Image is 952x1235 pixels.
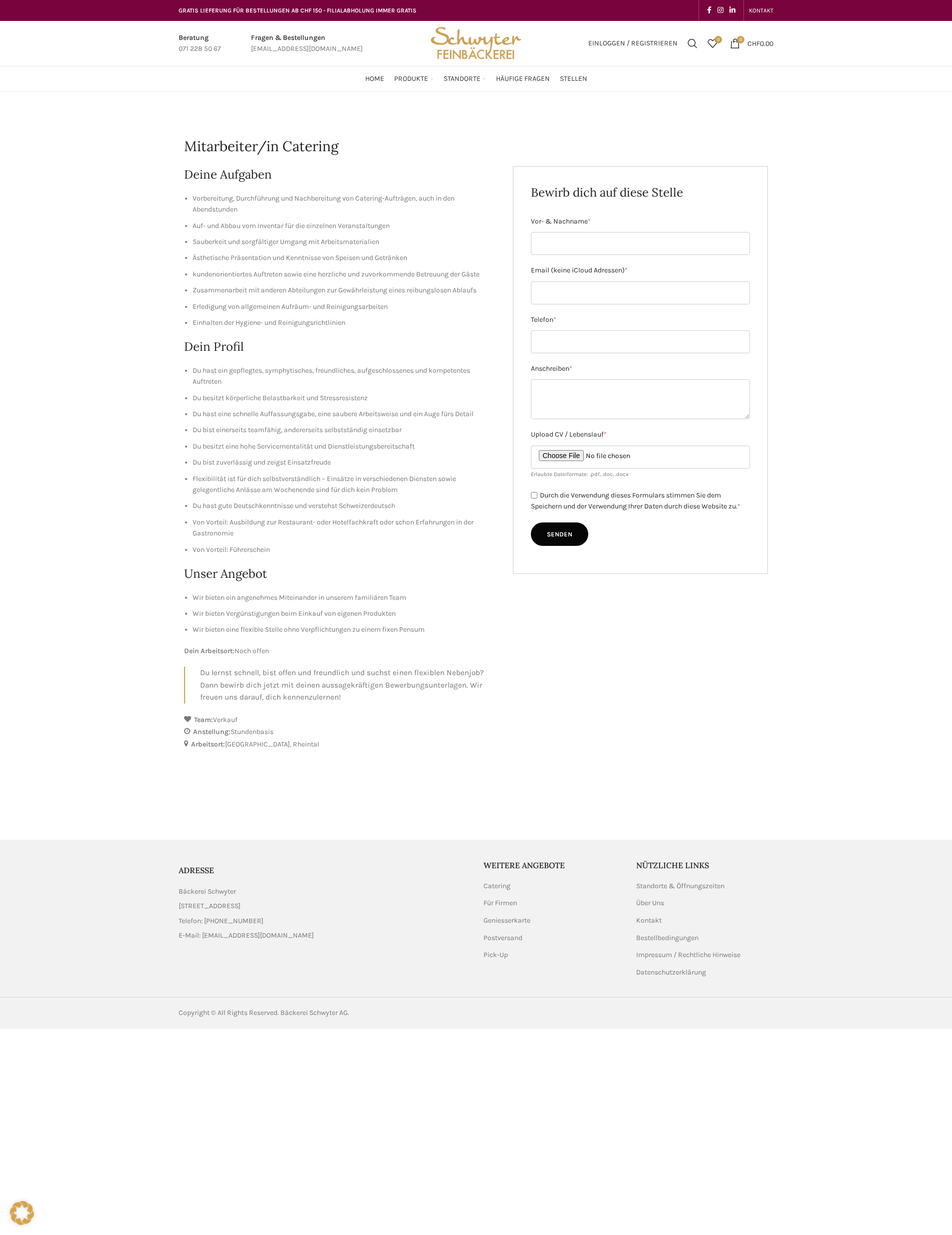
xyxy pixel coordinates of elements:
span: 0 [737,36,744,43]
label: Durch die Verwendung dieses Formulars stimmen Sie dem Speichern und der Verwendung Ihrer Daten du... [531,491,740,511]
a: Instagram social link [714,3,726,17]
input: Senden [531,522,588,546]
span: Produkte [394,74,428,84]
span: Home [365,74,384,84]
label: Telefon [531,314,750,325]
span: Einloggen / Registrieren [588,40,678,47]
a: Pick-Up [483,950,509,960]
span: KONTAKT [749,7,773,14]
label: Vor- & Nachname [531,216,750,227]
li: Auf- und Abbau vom Inventar für die einzelnen Veranstaltungen [193,221,498,232]
span: Bäckerei Schwyter [179,886,236,897]
strong: Arbeitsort: [191,740,225,748]
span: GRATIS LIEFERUNG FÜR BESTELLUNGEN AB CHF 150 - FILIALABHOLUNG IMMER GRATIS [179,7,417,14]
span: 0 [714,36,722,43]
h5: Weitere Angebote [483,860,621,871]
li: Wir bieten Vergünstigungen beim Einkauf von eigenen Produkten [193,608,498,619]
li: Wir bieten ein angenehmes Miteinander in unserem familiären Team [193,592,498,603]
h2: Deine Aufgaben [184,166,498,183]
strong: Dein Arbeitsort: [184,647,235,655]
li: Einhalten der Hygiene- und Reinigungsrichtlinien [193,317,498,328]
li: Zusammenarbeit mit anderen Abteilungen zur Gewährleistung eines reibungslosen Ablaufs [193,285,498,296]
label: Email (keine iCloud Adressen) [531,265,750,276]
li: Erledigung von allgemeinen Aufräum- und Reinigungsarbeiten [193,301,498,312]
a: Standorte & Öffnungszeiten [636,881,725,891]
a: Über Uns [636,898,665,908]
li: Ästhetische Präsentation und Kenntnisse von Speisen und Getränken [193,252,498,263]
p: Du lernst schnell, bist offen und freundlich und suchst einen flexiblen Nebenjob? Dann bewirb dic... [200,667,498,704]
a: Einloggen / Registrieren [583,33,683,53]
span: [GEOGRAPHIC_DATA] [225,740,293,748]
li: Du hast ein gepflegtes, symphytisches, freundliches, aufgeschlossenes und kompetentes Auftreten [193,365,498,388]
p: Noch offen [184,646,498,657]
span: [STREET_ADDRESS] [179,901,240,912]
a: Suchen [683,33,703,53]
h5: Nützliche Links [636,860,774,871]
a: Infobox link [251,32,363,55]
a: Bestellbedingungen [636,933,700,943]
span: Häufige Fragen [496,74,550,84]
a: Datenschutzerklärung [636,968,707,978]
span: Stellen [560,74,587,84]
small: Erlaubte Dateiformate: .pdf, .doc, .docx [531,471,629,478]
div: Secondary navigation [744,0,778,20]
a: Für Firmen [483,898,518,908]
a: 0 CHF0.00 [725,33,778,53]
bdi: 0.00 [747,39,773,47]
a: 0 [703,33,722,53]
a: Stellen [560,69,587,89]
a: Linkedin social link [726,3,738,17]
div: Meine Wunschliste [703,33,722,53]
a: Infobox link [179,32,221,55]
span: Stundenbasis [231,728,273,736]
a: Postversand [483,933,523,943]
li: Sauberkeit und sorgfältiger Umgang mit Arbeitsmaterialien [193,237,498,247]
li: Du hast gute Deutschkenntnisse und verstehst Schweizerdeutsch [193,500,498,511]
a: Catering [483,881,511,891]
strong: Team: [194,716,213,724]
span: Standorte [444,74,480,84]
a: Geniesserkarte [483,916,531,926]
h1: Mitarbeiter/in Catering [184,137,768,156]
span: ADRESSE [179,865,214,875]
div: Main navigation [174,69,778,89]
span: Rheintal [293,740,319,748]
li: Du hast eine schnelle Auffassungsgabe, eine saubere Arbeitsweise und ein Auge fürs Detail [193,409,498,420]
span: CHF [747,39,760,47]
li: Du bist einerseits teamfähig, andererseits selbstständig einsetzbar [193,425,498,436]
a: Kontakt [636,916,663,926]
a: Standorte [444,69,486,89]
span: Verkauf [213,716,238,724]
h2: Bewirb dich auf diese Stelle [531,184,750,201]
a: List item link [179,930,469,941]
img: Bäckerei Schwyter [427,21,525,66]
a: List item link [179,916,469,927]
li: Du bist zuverlässig und zeigst Einsatzfreude [193,457,498,468]
div: Copyright © All Rights Reserved. Bäckerei Schwyter AG. [179,1007,471,1018]
li: kundenorientiertes Auftreten sowie eine herzliche und zuvorkommende Betreuung der Gäste [193,269,498,280]
a: Impressum / Rechtliche Hinweise [636,950,741,960]
li: Flexibilität ist für dich selbstverständlich – Einsätze in verschiedenen Diensten sowie gelegentl... [193,474,498,496]
a: Produkte [394,69,434,89]
a: KONTAKT [749,0,773,20]
li: Vorbereitung, Durchführung und Nachbereitung von Catering-Aufträgen, auch in den Abendstunden [193,193,498,216]
li: Von Vorteil: Ausbildung zur Restaurant- oder Hotelfachkraft oder schon Erfahrungen in der Gastron... [193,517,498,539]
h2: Unser Angebot [184,565,498,582]
a: Home [365,69,384,89]
li: Wir bieten eine flexible Stelle ohne Verpflichtungen zu einem fixen Pensum [193,624,498,635]
h2: Dein Profil [184,338,498,355]
a: Häufige Fragen [496,69,550,89]
label: Upload CV / Lebenslauf [531,429,750,440]
a: Site logo [427,38,525,47]
li: Du besitzt eine hohe Servicementalität und Dienstleistungsbereitschaft [193,441,498,452]
a: Facebook social link [704,3,714,17]
li: Du besitzt körperliche Belastbarkeit und Stressresistenz [193,393,498,404]
li: Von Vorteil: Führerschein [193,544,498,555]
strong: Anstellung: [193,728,231,736]
label: Anschreiben [531,363,750,374]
